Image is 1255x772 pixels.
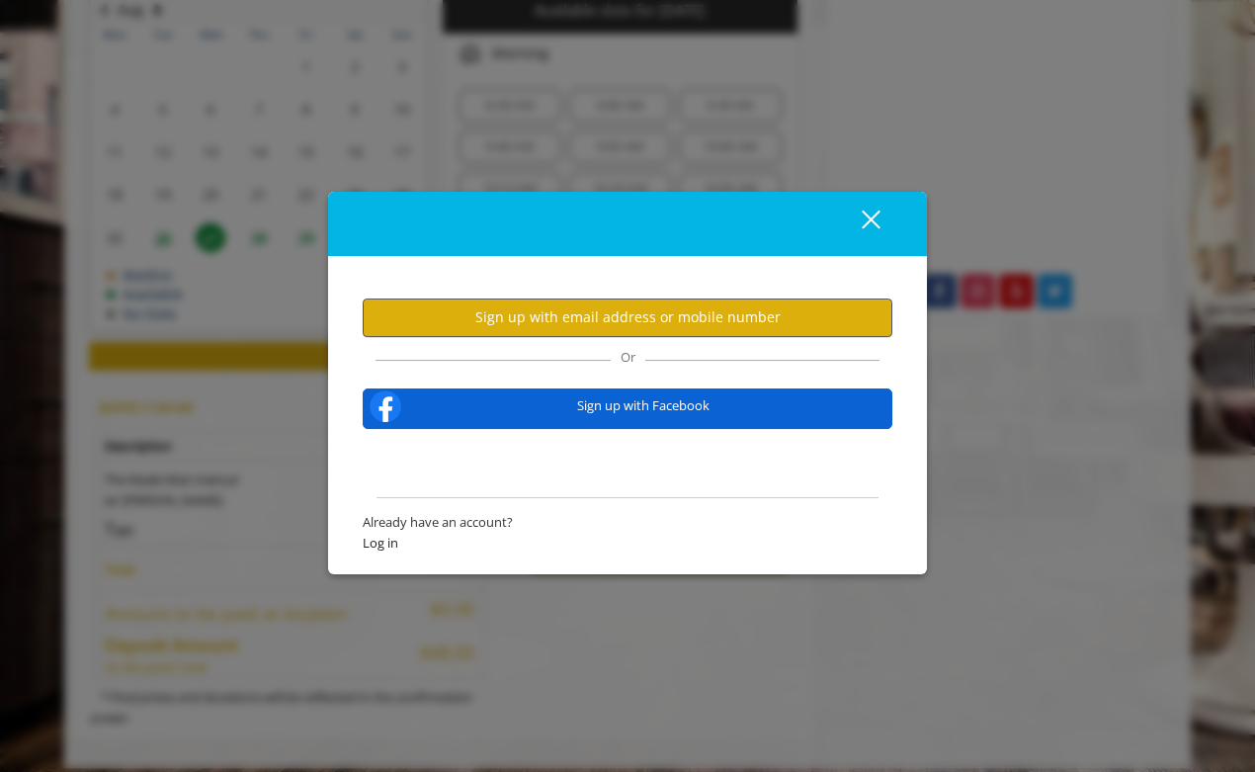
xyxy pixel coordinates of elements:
span: Log in [363,533,892,554]
span: Sign up with Facebook [405,396,881,417]
iframe: Sign in with Google Button [525,442,730,485]
button: close dialog [825,204,892,244]
button: Sign up with email address or mobile number [363,299,892,337]
img: facebook-logo [366,386,405,426]
div: close dialog [839,209,878,238]
span: Already have an account? [363,512,892,533]
span: Or [611,348,645,366]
